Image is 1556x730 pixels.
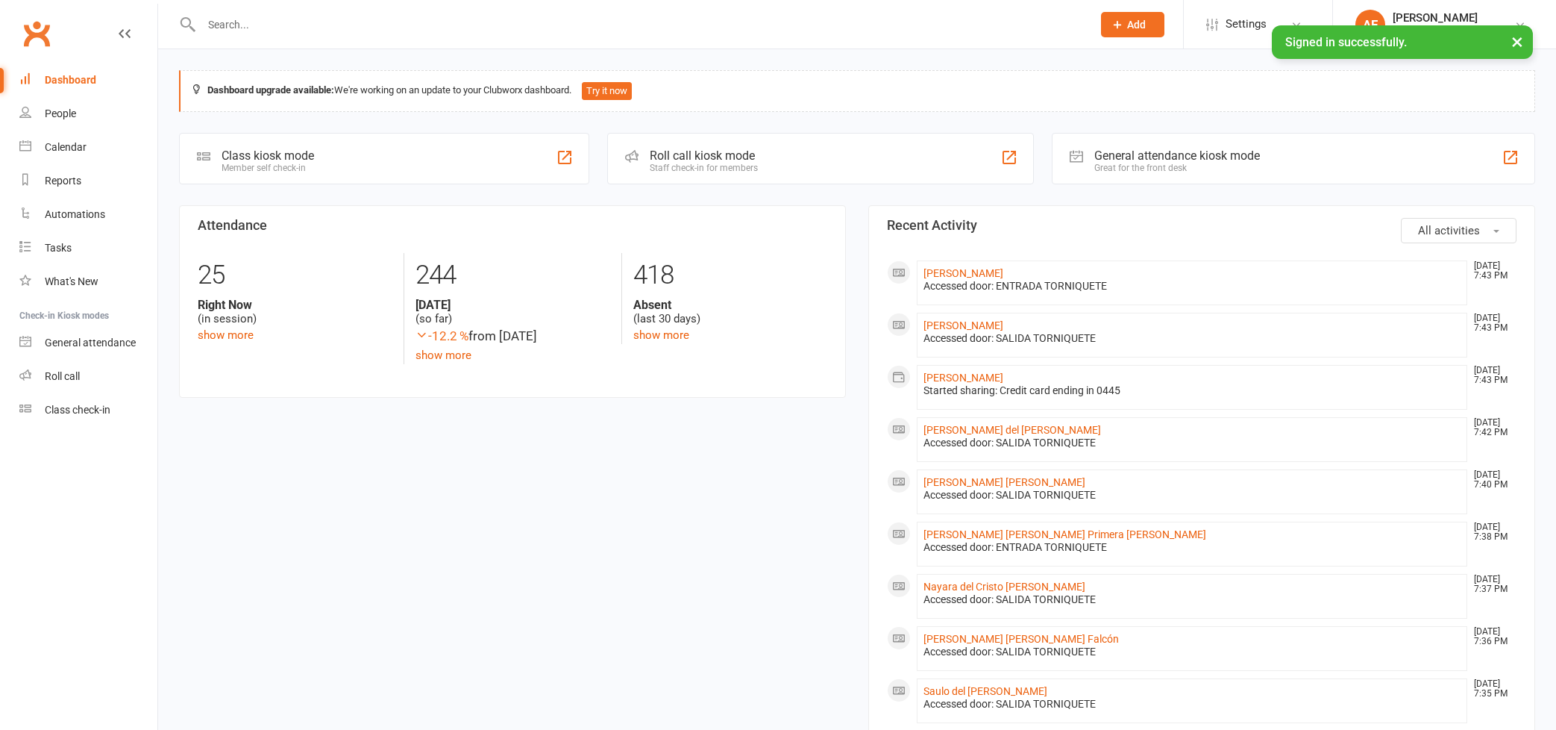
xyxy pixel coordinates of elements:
div: 25 [198,253,392,298]
div: (in session) [198,298,392,326]
time: [DATE] 7:43 PM [1466,261,1516,281]
a: Roll call [19,360,157,393]
div: Reports [45,175,81,187]
div: Member self check-in [222,163,314,173]
div: People [45,107,76,119]
a: show more [633,328,689,342]
div: Great for the front desk [1094,163,1260,173]
div: Accessed door: ENTRADA TORNIQUETE [923,541,1461,554]
a: show more [198,328,254,342]
div: Staff check-in for members [650,163,758,173]
div: Accessed door: SALIDA TORNIQUETE [923,698,1461,711]
time: [DATE] 7:37 PM [1466,575,1516,594]
div: Fivo Gimnasio 24 horas [1393,25,1502,38]
div: 418 [633,253,827,298]
a: Reports [19,164,157,198]
div: What's New [45,275,98,287]
h3: Recent Activity [887,218,1516,233]
a: [PERSON_NAME] [923,372,1003,384]
a: [PERSON_NAME] [PERSON_NAME] [923,476,1085,488]
input: Search... [197,14,1082,35]
div: Automations [45,208,105,220]
div: General attendance kiosk mode [1094,149,1260,163]
a: [PERSON_NAME] [923,267,1003,279]
time: [DATE] 7:43 PM [1466,313,1516,333]
span: -12.2 % [415,328,468,343]
div: Started sharing: Credit card ending in 0445 [923,384,1461,397]
div: Accessed door: SALIDA TORNIQUETE [923,489,1461,502]
time: [DATE] 7:42 PM [1466,418,1516,437]
strong: Right Now [198,298,392,312]
div: Calendar [45,141,87,153]
div: Roll call [45,370,80,382]
a: Class kiosk mode [19,393,157,427]
strong: Absent [633,298,827,312]
div: Class kiosk mode [222,149,314,163]
strong: Dashboard upgrade available: [207,84,334,96]
span: All activities [1418,224,1480,237]
time: [DATE] 7:36 PM [1466,627,1516,646]
a: General attendance kiosk mode [19,326,157,360]
a: Automations [19,198,157,231]
time: [DATE] 7:40 PM [1466,470,1516,490]
div: Tasks [45,242,72,254]
button: Add [1101,12,1164,37]
time: [DATE] 7:38 PM [1466,522,1516,542]
div: Accessed door: ENTRADA TORNIQUETE [923,280,1461,293]
span: Add [1127,19,1146,31]
div: Dashboard [45,74,96,86]
span: Signed in successfully. [1285,35,1407,49]
a: show more [415,349,471,362]
a: Nayara del Cristo [PERSON_NAME] [923,581,1085,593]
div: We're working on an update to your Clubworx dashboard. [179,70,1535,112]
time: [DATE] 7:35 PM [1466,679,1516,699]
span: Settings [1226,7,1267,41]
a: [PERSON_NAME] [PERSON_NAME] Falcón [923,633,1119,645]
a: Calendar [19,131,157,164]
button: All activities [1401,218,1516,243]
a: Clubworx [18,15,55,52]
button: Try it now [582,82,632,100]
button: × [1504,25,1531,57]
a: [PERSON_NAME] [PERSON_NAME] Primera [PERSON_NAME] [923,528,1206,540]
a: What's New [19,265,157,299]
a: Dashboard [19,63,157,97]
div: Accessed door: SALIDA TORNIQUETE [923,332,1461,345]
div: Accessed door: SALIDA TORNIQUETE [923,593,1461,606]
div: General attendance [45,337,136,349]
div: AF [1355,10,1385,40]
time: [DATE] 7:43 PM [1466,366,1516,385]
div: Roll call kiosk mode [650,149,758,163]
div: from [DATE] [415,326,609,346]
a: [PERSON_NAME] [923,319,1003,331]
div: (so far) [415,298,609,326]
a: [PERSON_NAME] del [PERSON_NAME] [923,424,1101,436]
div: Accessed door: SALIDA TORNIQUETE [923,646,1461,658]
div: Class check-in [45,404,110,416]
a: Saulo del [PERSON_NAME] [923,685,1047,697]
div: Accessed door: SALIDA TORNIQUETE [923,437,1461,449]
a: Tasks [19,231,157,265]
h3: Attendance [198,218,827,233]
div: (last 30 days) [633,298,827,326]
div: [PERSON_NAME] [1393,11,1502,25]
div: 244 [415,253,609,298]
strong: [DATE] [415,298,609,312]
a: People [19,97,157,131]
